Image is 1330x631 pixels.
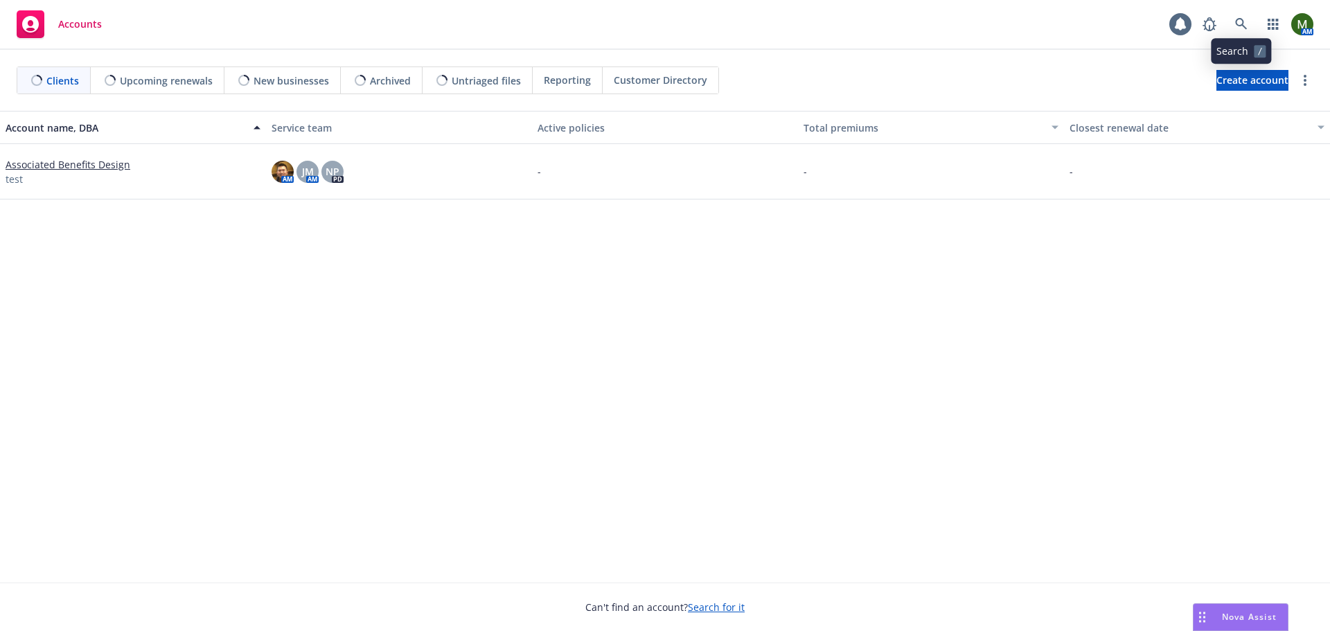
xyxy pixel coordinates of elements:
span: Clients [46,73,79,88]
span: Untriaged files [452,73,521,88]
a: more [1297,72,1313,89]
button: Service team [266,111,532,144]
a: Create account [1216,70,1288,91]
span: - [1070,164,1073,179]
div: Active policies [538,121,792,135]
span: Create account [1216,67,1288,94]
span: Upcoming renewals [120,73,213,88]
span: Customer Directory [614,73,707,87]
a: Search for it [688,601,745,614]
span: Can't find an account? [585,600,745,614]
span: New businesses [254,73,329,88]
button: Active policies [532,111,798,144]
img: photo [272,161,294,183]
div: Service team [272,121,526,135]
img: photo [1291,13,1313,35]
a: Report a Bug [1196,10,1223,38]
span: Archived [370,73,411,88]
span: Nova Assist [1222,611,1277,623]
button: Nova Assist [1193,603,1288,631]
button: Total premiums [798,111,1064,144]
div: Drag to move [1194,604,1211,630]
a: Accounts [11,5,107,44]
span: NP [326,164,339,179]
span: JM [302,164,314,179]
span: - [804,164,807,179]
button: Closest renewal date [1064,111,1330,144]
span: Accounts [58,19,102,30]
div: Account name, DBA [6,121,245,135]
span: Reporting [544,73,591,87]
span: - [538,164,541,179]
div: Total premiums [804,121,1043,135]
div: Closest renewal date [1070,121,1309,135]
a: Switch app [1259,10,1287,38]
span: test [6,172,23,186]
a: Search [1227,10,1255,38]
a: Associated Benefits Design [6,157,130,172]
